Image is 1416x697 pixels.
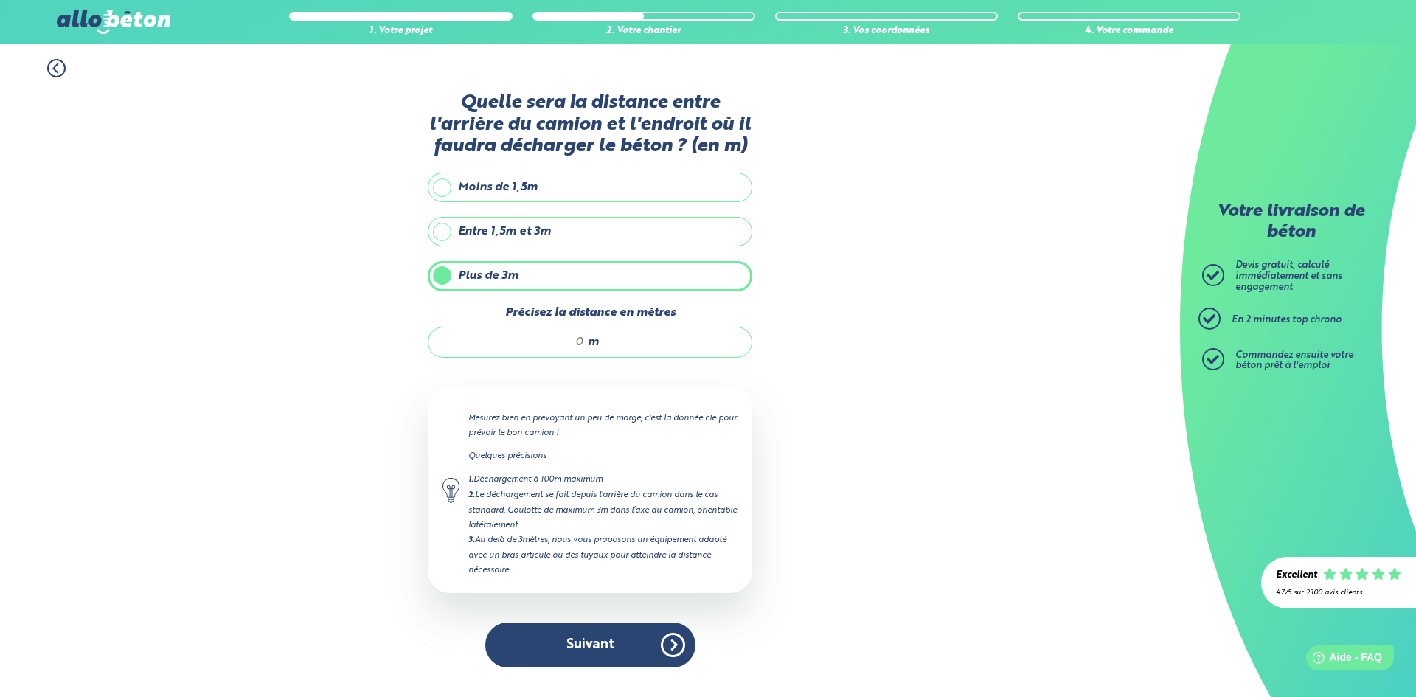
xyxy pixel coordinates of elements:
div: 4.7/5 sur 2300 avis clients [1276,589,1401,597]
div: Au delà de 3mètres, nous vous proposons un équipement adapté avec un bras articulé ou des tuyaux ... [468,533,737,578]
div: 1. Votre projet [289,26,512,37]
input: 0 [443,335,584,350]
strong: 2. [468,491,475,499]
iframe: Help widget launcher [1285,639,1400,681]
div: Déchargement à 100m maximum [468,472,737,488]
p: Votre livraison de béton [1206,202,1375,243]
p: Mesurez bien en prévoyant un peu de marge, c'est la donnée clé pour prévoir le bon camion ! [468,411,737,440]
div: 4. Votre commande [1018,26,1240,37]
label: Précisez la distance en mètres [428,306,752,319]
label: Entre 1,5m et 3m [428,217,752,246]
button: Suivant [485,623,695,667]
label: Moins de 1,5m [428,173,752,202]
p: Quelques précisions [468,448,737,463]
span: Devis gratuit, calculé immédiatement et sans engagement [1235,260,1342,291]
div: Le déchargement se fait depuis l'arrière du camion dans le cas standard. Goulotte de maximum 3m d... [468,488,737,533]
div: 3. Vos coordonnées [775,26,998,37]
span: Commandez ensuite votre béton prêt à l'emploi [1235,350,1353,371]
span: En 2 minutes top chrono [1232,315,1342,325]
label: Quelle sera la distance entre l'arrière du camion et l'endroit où il faudra décharger le béton ? ... [428,92,752,157]
strong: 1. [468,476,473,484]
strong: 3. [468,536,475,544]
div: 2. Votre chantier [532,26,755,37]
img: allobéton [57,10,170,34]
label: Plus de 3m [428,261,752,291]
div: Excellent [1276,570,1317,581]
span: m [588,336,599,349]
